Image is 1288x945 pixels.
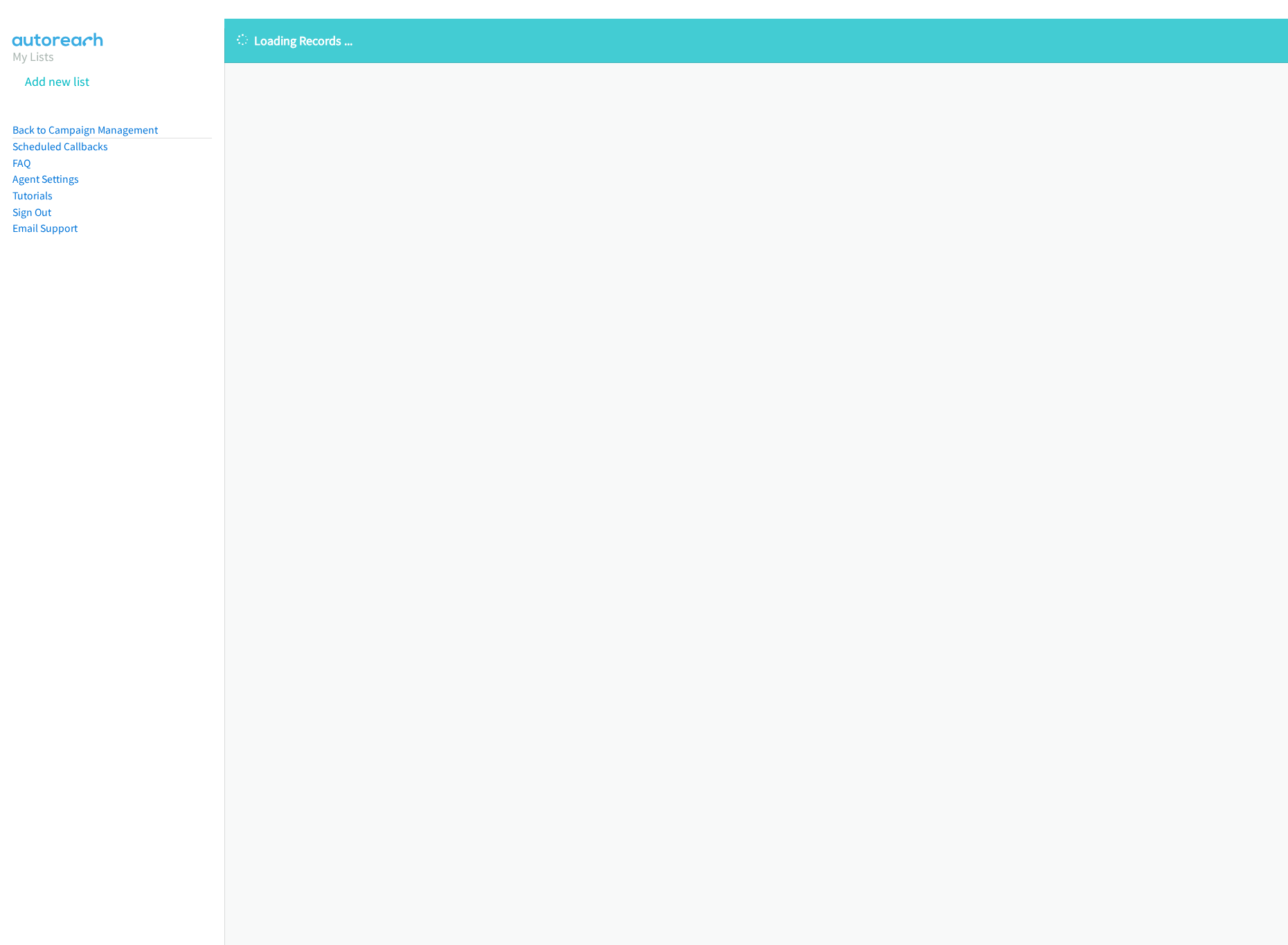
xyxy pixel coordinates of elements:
a: Back to Campaign Management [12,123,158,136]
a: Add new list [25,73,89,89]
a: Scheduled Callbacks [12,140,108,153]
a: Email Support [12,222,78,235]
a: FAQ [12,156,30,170]
a: Tutorials [12,189,53,202]
a: Sign Out [12,206,51,219]
a: My Lists [12,48,54,64]
a: Agent Settings [12,172,79,186]
p: Loading Records ... [237,31,1276,50]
